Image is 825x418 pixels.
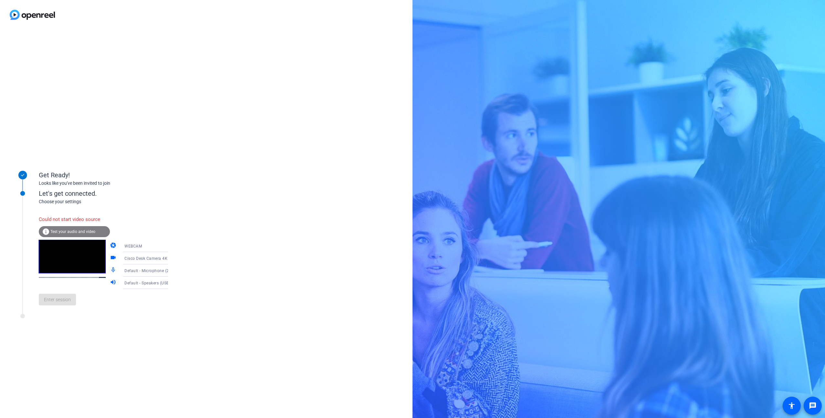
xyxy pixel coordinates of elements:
div: Get Ready! [39,170,168,180]
mat-icon: videocam [110,254,118,262]
div: Could not start video source [39,213,110,226]
span: WEBCAM [124,244,142,248]
div: Choose your settings [39,198,181,205]
div: Let's get connected. [39,189,181,198]
mat-icon: volume_up [110,279,118,287]
span: Cisco Desk Camera 4K (05a6:0023) [124,256,192,261]
mat-icon: accessibility [788,402,796,410]
mat-icon: info [42,228,50,236]
mat-icon: message [809,402,817,410]
span: Default - Speakers (USB Audio) (1188:9545) [124,280,207,285]
span: Default - Microphone (23- Cisco Desk Camera 4K) (05a6:0023) [124,268,243,273]
mat-icon: camera [110,242,118,250]
mat-icon: mic_none [110,267,118,274]
span: Test your audio and video [50,229,95,234]
div: Looks like you've been invited to join [39,180,168,187]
